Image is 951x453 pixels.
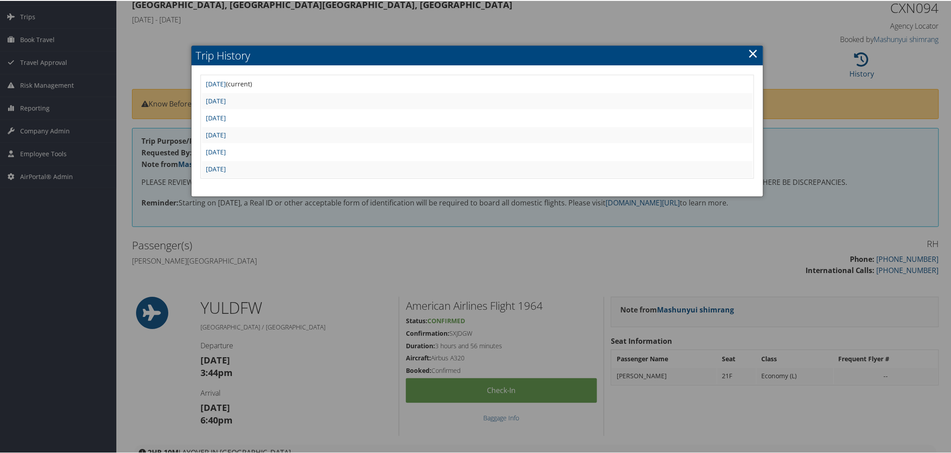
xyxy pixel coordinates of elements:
[206,147,226,155] a: [DATE]
[206,96,226,104] a: [DATE]
[192,45,763,64] h2: Trip History
[206,79,226,87] a: [DATE]
[748,43,758,61] a: ×
[206,130,226,138] a: [DATE]
[206,113,226,121] a: [DATE]
[202,75,753,91] td: (current)
[206,164,226,172] a: [DATE]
